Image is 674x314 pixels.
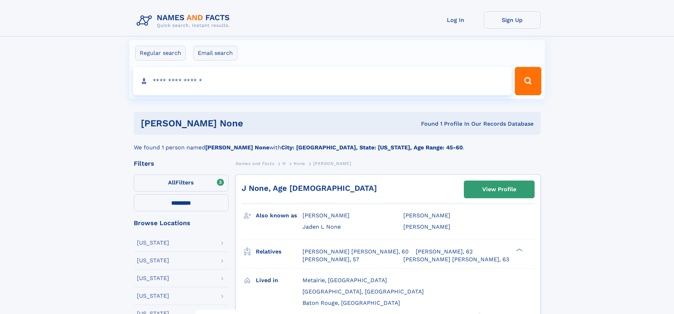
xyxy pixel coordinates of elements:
div: Browse Locations [134,220,229,226]
span: [PERSON_NAME] [403,223,450,230]
a: [PERSON_NAME], 57 [303,256,359,263]
span: Jaden L None [303,223,341,230]
span: [GEOGRAPHIC_DATA], [GEOGRAPHIC_DATA] [303,288,424,295]
div: Filters [134,160,229,167]
a: View Profile [464,181,534,198]
div: [US_STATE] [137,240,169,246]
label: Filters [134,175,229,192]
div: [US_STATE] [137,275,169,281]
a: None [294,159,305,168]
div: Found 1 Profile In Our Records Database [332,120,534,128]
span: Baton Rouge, [GEOGRAPHIC_DATA] [303,299,400,306]
img: Logo Names and Facts [134,11,236,30]
div: We found 1 person named with . [134,135,541,152]
span: [PERSON_NAME] [313,161,351,166]
span: [PERSON_NAME] [403,212,450,219]
a: Log In [427,11,484,29]
a: [PERSON_NAME] [PERSON_NAME], 60 [303,248,409,256]
span: None [294,161,305,166]
a: Sign Up [484,11,541,29]
h3: Relatives [256,246,303,258]
div: View Profile [482,181,516,198]
label: Regular search [135,46,186,61]
span: N [282,161,286,166]
a: Names and Facts [236,159,275,168]
h3: Also known as [256,210,303,222]
div: [US_STATE] [137,258,169,263]
h1: [PERSON_NAME] none [141,119,332,128]
span: [PERSON_NAME] [303,212,350,219]
a: [PERSON_NAME], 62 [416,248,473,256]
div: [US_STATE] [137,293,169,299]
h3: Lived in [256,274,303,286]
div: ❯ [514,247,523,252]
b: [PERSON_NAME] None [205,144,269,151]
label: Email search [193,46,237,61]
a: N [282,159,286,168]
button: Search Button [515,67,541,95]
b: City: [GEOGRAPHIC_DATA], State: [US_STATE], Age Range: 45-60 [281,144,463,151]
span: Metairie, [GEOGRAPHIC_DATA] [303,277,387,284]
span: All [168,179,175,186]
a: J None, Age [DEMOGRAPHIC_DATA] [242,184,377,193]
input: search input [133,67,512,95]
a: [PERSON_NAME] [PERSON_NAME], 63 [403,256,509,263]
